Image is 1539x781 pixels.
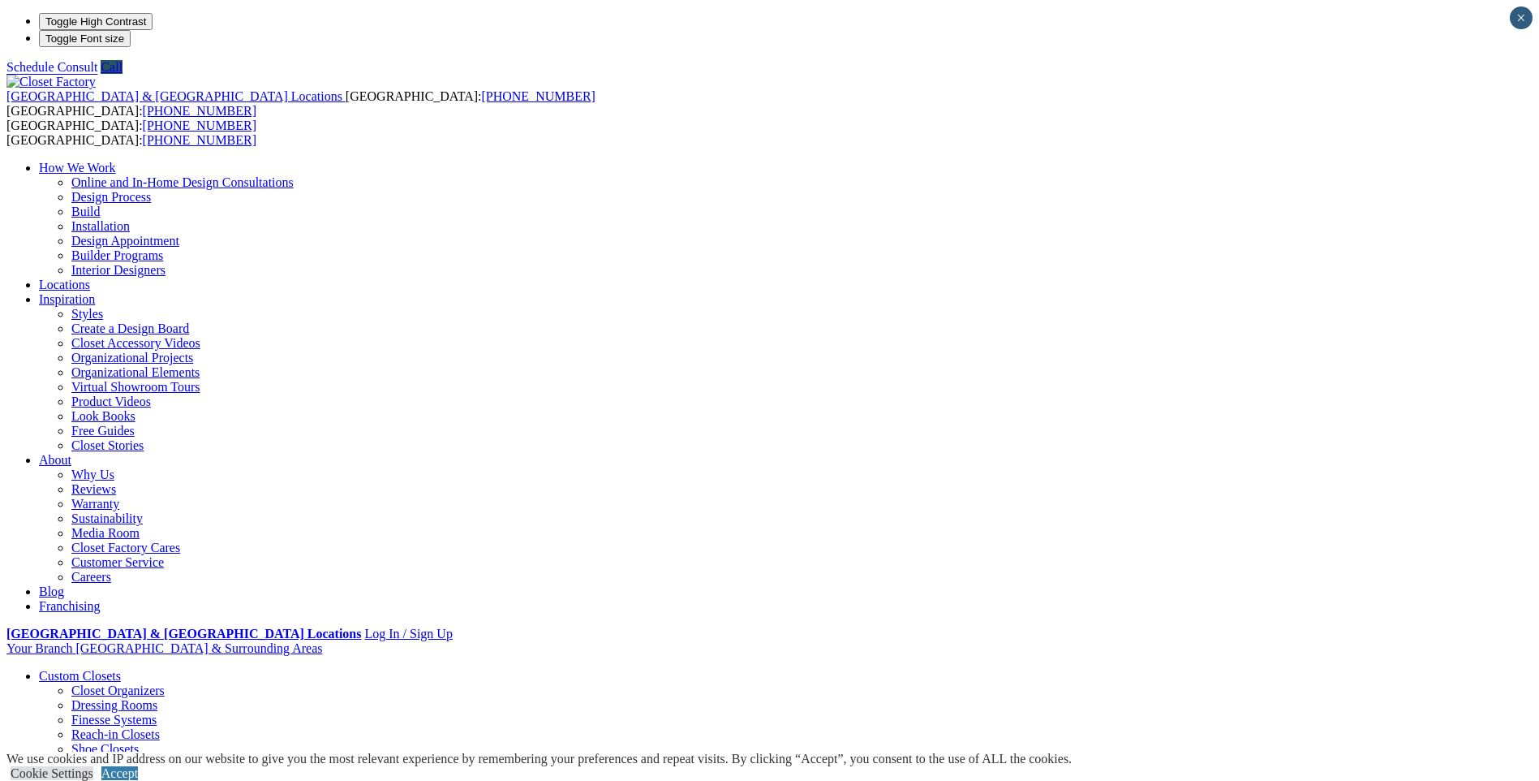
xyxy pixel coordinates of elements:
[101,60,123,74] a: Call
[6,641,72,655] span: Your Branch
[364,627,452,641] a: Log In / Sign Up
[71,698,157,712] a: Dressing Rooms
[11,766,93,780] a: Cookie Settings
[39,278,90,291] a: Locations
[45,15,146,28] span: Toggle High Contrast
[71,409,135,423] a: Look Books
[71,380,200,394] a: Virtual Showroom Tours
[71,497,119,511] a: Warranty
[39,669,121,683] a: Custom Closets
[71,424,135,438] a: Free Guides
[75,641,322,655] span: [GEOGRAPHIC_DATA] & Surrounding Areas
[101,766,138,780] a: Accept
[39,599,101,613] a: Franchising
[6,89,342,103] span: [GEOGRAPHIC_DATA] & [GEOGRAPHIC_DATA] Locations
[71,742,139,756] a: Shoe Closets
[143,133,256,147] a: [PHONE_NUMBER]
[1510,6,1533,29] button: Close
[39,30,131,47] button: Toggle Font size
[39,453,71,467] a: About
[71,526,140,540] a: Media Room
[6,641,323,655] a: Your Branch [GEOGRAPHIC_DATA] & Surrounding Areas
[6,89,346,103] a: [GEOGRAPHIC_DATA] & [GEOGRAPHIC_DATA] Locations
[39,292,95,306] a: Inspiration
[6,60,97,74] a: Schedule Consult
[71,570,111,584] a: Careers
[71,307,103,321] a: Styles
[143,119,256,132] a: [PHONE_NUMBER]
[6,752,1072,766] div: We use cookies and IP address on our website to give you the most relevant experience by remember...
[71,482,116,496] a: Reviews
[481,89,595,103] a: [PHONE_NUMBER]
[71,713,157,727] a: Finesse Systems
[71,336,200,350] a: Closet Accessory Videos
[6,119,256,147] span: [GEOGRAPHIC_DATA]: [GEOGRAPHIC_DATA]:
[39,161,116,175] a: How We Work
[71,175,294,189] a: Online and In-Home Design Consultations
[71,219,130,233] a: Installation
[71,541,180,554] a: Closet Factory Cares
[45,32,124,45] span: Toggle Font size
[71,321,189,335] a: Create a Design Board
[39,585,64,598] a: Blog
[143,104,256,118] a: [PHONE_NUMBER]
[71,234,179,248] a: Design Appointment
[71,395,151,408] a: Product Videos
[71,727,160,741] a: Reach-in Closets
[71,555,164,569] a: Customer Service
[6,89,595,118] span: [GEOGRAPHIC_DATA]: [GEOGRAPHIC_DATA]:
[71,468,114,481] a: Why Us
[71,438,144,452] a: Closet Stories
[71,263,166,277] a: Interior Designers
[71,365,200,379] a: Organizational Elements
[71,190,151,204] a: Design Process
[6,75,96,89] img: Closet Factory
[71,351,193,365] a: Organizational Projects
[39,13,153,30] button: Toggle High Contrast
[71,684,165,697] a: Closet Organizers
[71,511,143,525] a: Sustainability
[71,205,101,218] a: Build
[6,627,361,641] a: [GEOGRAPHIC_DATA] & [GEOGRAPHIC_DATA] Locations
[71,248,163,262] a: Builder Programs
